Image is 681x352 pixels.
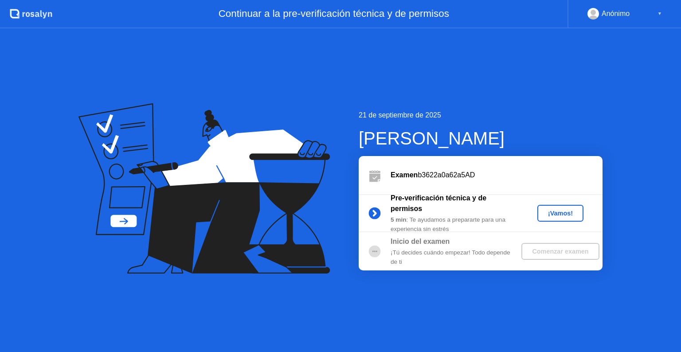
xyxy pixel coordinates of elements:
[602,8,630,20] div: Anónimo
[391,171,418,179] b: Examen
[391,170,603,180] div: b3622a0a62a5AD
[658,8,662,20] div: ▼
[359,125,603,152] div: [PERSON_NAME]
[537,205,583,222] button: ¡Vamos!
[359,110,603,121] div: 21 de septiembre de 2025
[391,194,486,212] b: Pre-verificación técnica y de permisos
[541,210,580,217] div: ¡Vamos!
[525,248,595,255] div: Comenzar examen
[391,215,518,234] div: : Te ayudamos a prepararte para una experiencia sin estrés
[391,238,450,245] b: Inicio del examen
[391,216,407,223] b: 5 min
[391,248,518,266] div: ¡Tú decides cuándo empezar! Todo depende de ti
[521,243,599,260] button: Comenzar examen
